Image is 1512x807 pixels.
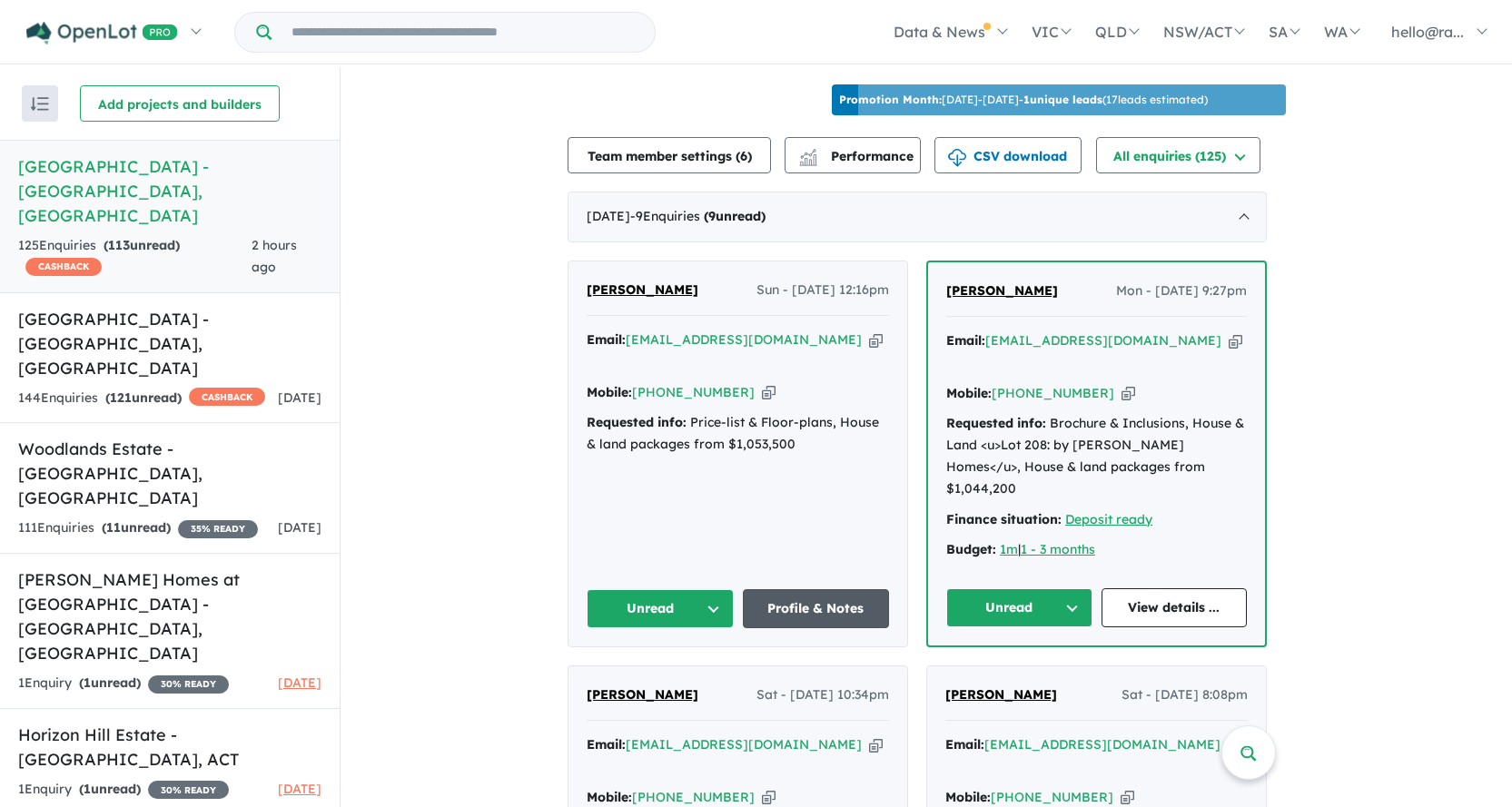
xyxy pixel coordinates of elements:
button: Copy [1229,331,1242,350]
strong: ( unread) [102,519,171,536]
span: [DATE] [278,519,321,536]
a: [PHONE_NUMBER] [632,384,755,400]
span: [DATE] [278,674,321,691]
span: [DATE] [278,389,321,406]
strong: Finance situation: [946,511,1062,527]
strong: Email: [946,332,985,349]
button: Performance [785,137,921,173]
button: Add projects and builders [80,85,280,122]
span: CASHBACK [25,258,102,276]
div: 144 Enquir ies [18,388,265,409]
h5: [GEOGRAPHIC_DATA] - [GEOGRAPHIC_DATA] , [GEOGRAPHIC_DATA] [18,154,321,228]
h5: Horizon Hill Estate - [GEOGRAPHIC_DATA] , ACT [18,723,321,772]
img: download icon [948,149,966,167]
span: [PERSON_NAME] [587,686,698,703]
span: [PERSON_NAME] [945,686,1057,703]
span: 11 [106,519,121,536]
div: 125 Enquir ies [18,235,252,279]
b: Promotion Month: [839,93,942,106]
a: 1m [1000,541,1018,557]
span: - 9 Enquir ies [630,208,766,224]
a: Profile & Notes [743,589,890,628]
span: Mon - [DATE] 9:27pm [1116,280,1247,302]
button: CSV download [934,137,1082,173]
a: [EMAIL_ADDRESS][DOMAIN_NAME] [985,332,1221,349]
strong: Requested info: [587,414,687,430]
strong: Requested info: [946,415,1046,431]
button: Unread [587,589,734,628]
div: Price-list & Floor-plans, House & land packages from $1,053,500 [587,412,889,456]
span: Performance [802,148,914,164]
div: | [946,539,1247,561]
strong: Email: [587,331,626,348]
strong: Email: [587,736,626,753]
a: [EMAIL_ADDRESS][DOMAIN_NAME] [984,736,1220,753]
span: 1 [84,781,91,797]
strong: ( unread) [79,781,141,797]
img: bar-chart.svg [799,154,817,166]
span: 121 [110,389,132,406]
span: Sat - [DATE] 8:08pm [1122,684,1248,706]
h5: Woodlands Estate - [GEOGRAPHIC_DATA] , [GEOGRAPHIC_DATA] [18,437,321,510]
strong: Mobile: [946,385,992,401]
span: Sun - [DATE] 12:16pm [756,280,889,301]
a: [PERSON_NAME] [945,684,1057,706]
strong: ( unread) [105,389,182,406]
span: 2 hours ago [252,237,297,275]
a: [PERSON_NAME] [946,280,1058,302]
h5: [GEOGRAPHIC_DATA] - [GEOGRAPHIC_DATA] , [GEOGRAPHIC_DATA] [18,307,321,380]
span: 30 % READY [148,675,229,694]
a: [PERSON_NAME] [587,684,698,706]
a: [EMAIL_ADDRESS][DOMAIN_NAME] [626,736,862,753]
button: Team member settings (6) [568,137,771,173]
button: Copy [762,788,776,807]
span: 113 [108,237,130,253]
strong: Budget: [946,541,996,557]
button: Copy [869,735,883,754]
button: Copy [1121,788,1134,807]
img: line-chart.svg [800,149,816,159]
a: Deposit ready [1065,511,1152,527]
button: Copy [869,330,883,349]
a: [EMAIL_ADDRESS][DOMAIN_NAME] [626,331,862,348]
span: CASHBACK [189,388,265,406]
div: Brochure & Inclusions, House & Land <u>Lot 208: by [PERSON_NAME] Homes</u>, House & land packages... [946,413,1247,499]
span: 6 [740,148,747,164]
h5: [PERSON_NAME] Homes at [GEOGRAPHIC_DATA] - [GEOGRAPHIC_DATA] , [GEOGRAPHIC_DATA] [18,567,321,665]
img: Openlot PRO Logo White [26,22,178,44]
b: 1 unique leads [1023,93,1102,106]
div: 111 Enquir ies [18,517,258,539]
strong: ( unread) [79,674,141,691]
a: [PHONE_NUMBER] [632,789,755,805]
button: Copy [762,383,776,402]
p: [DATE] - [DATE] - ( 17 leads estimated) [839,92,1208,108]
div: [DATE] [568,192,1267,242]
a: [PHONE_NUMBER] [991,789,1113,805]
button: Copy [1122,384,1135,403]
span: [DATE] [278,781,321,797]
a: [PERSON_NAME] [587,280,698,301]
span: Sat - [DATE] 10:34pm [756,684,889,706]
div: 1 Enquir y [18,779,229,801]
strong: Email: [945,736,984,753]
a: 1 - 3 months [1021,541,1095,557]
a: [PHONE_NUMBER] [992,385,1114,401]
span: hello@ra... [1391,23,1464,41]
span: 9 [708,208,716,224]
div: 1 Enquir y [18,673,229,694]
a: View details ... [1102,588,1248,627]
button: Unread [946,588,1092,627]
strong: Mobile: [587,789,632,805]
input: Try estate name, suburb, builder or developer [275,13,651,52]
strong: ( unread) [704,208,766,224]
button: All enquiries (125) [1096,137,1260,173]
strong: ( unread) [104,237,180,253]
span: 1 [84,674,91,691]
span: [PERSON_NAME] [946,282,1058,299]
img: sort.svg [31,97,49,111]
span: 35 % READY [178,520,258,538]
strong: Mobile: [945,789,991,805]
